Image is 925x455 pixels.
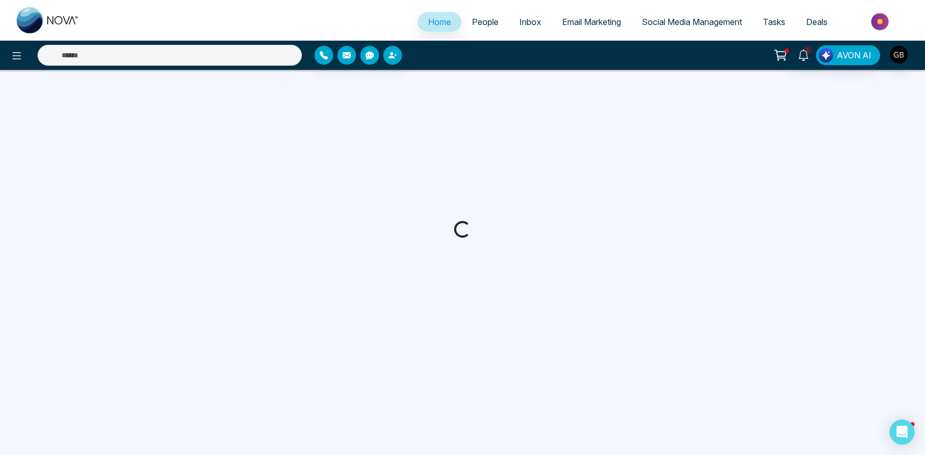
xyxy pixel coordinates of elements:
span: Home [428,17,451,27]
span: People [472,17,498,27]
span: Email Marketing [562,17,621,27]
span: Tasks [763,17,785,27]
a: Tasks [752,12,796,32]
a: Deals [796,12,838,32]
a: Home [418,12,461,32]
span: AVON AI [837,49,871,62]
span: Inbox [519,17,541,27]
a: Social Media Management [631,12,752,32]
a: 1 [791,45,816,64]
a: Email Marketing [552,12,631,32]
span: Social Media Management [642,17,742,27]
img: User Avatar [890,46,908,64]
button: AVON AI [816,45,880,65]
span: Deals [806,17,827,27]
div: Open Intercom Messenger [890,420,915,445]
img: Lead Flow [819,48,833,63]
a: Inbox [509,12,552,32]
a: People [461,12,509,32]
img: Market-place.gif [843,10,919,33]
span: 1 [804,45,813,55]
img: Nova CRM Logo [17,7,79,33]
